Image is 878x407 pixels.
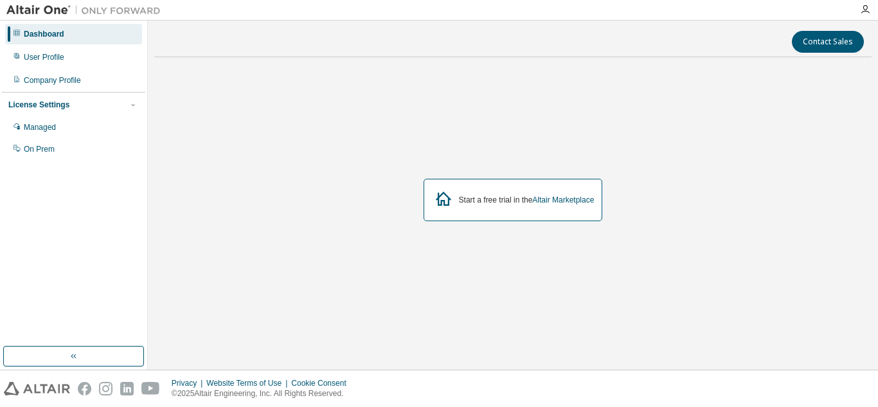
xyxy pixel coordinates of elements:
[78,382,91,395] img: facebook.svg
[24,52,64,62] div: User Profile
[141,382,160,395] img: youtube.svg
[172,378,206,388] div: Privacy
[532,195,594,204] a: Altair Marketplace
[4,382,70,395] img: altair_logo.svg
[6,4,167,17] img: Altair One
[24,29,64,39] div: Dashboard
[291,378,354,388] div: Cookie Consent
[120,382,134,395] img: linkedin.svg
[459,195,595,205] div: Start a free trial in the
[99,382,112,395] img: instagram.svg
[24,122,56,132] div: Managed
[8,100,69,110] div: License Settings
[24,144,55,154] div: On Prem
[24,75,81,86] div: Company Profile
[792,31,864,53] button: Contact Sales
[206,378,291,388] div: Website Terms of Use
[172,388,354,399] p: © 2025 Altair Engineering, Inc. All Rights Reserved.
